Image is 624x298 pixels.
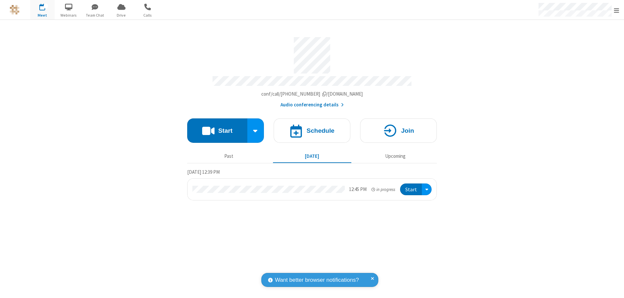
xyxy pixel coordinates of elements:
[187,168,437,201] section: Today's Meetings
[349,186,367,193] div: 12:45 PM
[371,186,395,193] em: in progress
[187,32,437,109] section: Account details
[187,169,220,175] span: [DATE] 12:39 PM
[83,12,107,18] span: Team Chat
[274,118,350,143] button: Schedule
[136,12,160,18] span: Calls
[261,90,363,98] button: Copy my meeting room linkCopy my meeting room link
[218,128,232,134] h4: Start
[109,12,134,18] span: Drive
[422,183,432,196] div: Open menu
[273,150,351,162] button: [DATE]
[306,128,334,134] h4: Schedule
[401,128,414,134] h4: Join
[30,12,55,18] span: Meet
[360,118,437,143] button: Join
[187,118,247,143] button: Start
[261,91,363,97] span: Copy my meeting room link
[400,183,422,196] button: Start
[10,5,19,15] img: QA Selenium DO NOT DELETE OR CHANGE
[190,150,268,162] button: Past
[57,12,81,18] span: Webinars
[44,4,48,8] div: 1
[280,101,344,109] button: Audio conferencing details
[356,150,435,162] button: Upcoming
[247,118,264,143] div: Start conference options
[275,276,359,284] span: Want better browser notifications?
[608,281,619,293] iframe: Chat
